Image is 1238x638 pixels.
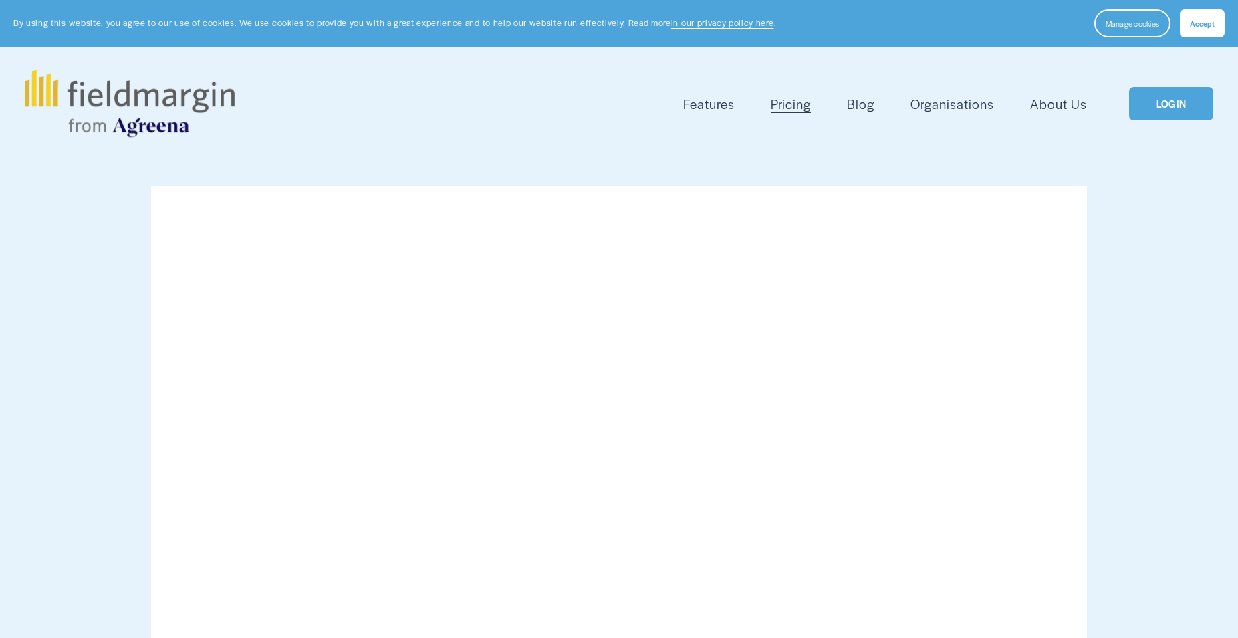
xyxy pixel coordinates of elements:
[1180,9,1225,37] button: Accept
[683,93,735,115] a: folder dropdown
[683,94,735,114] span: Features
[25,70,235,137] img: fieldmargin.com
[1094,9,1170,37] button: Manage cookies
[847,93,874,115] a: Blog
[671,17,774,29] a: in our privacy policy here
[1106,18,1159,29] span: Manage cookies
[910,93,994,115] a: Organisations
[1129,87,1213,121] a: LOGIN
[771,93,811,115] a: Pricing
[1190,18,1215,29] span: Accept
[1030,93,1087,115] a: About Us
[13,17,776,29] p: By using this website, you agree to our use of cookies. We use cookies to provide you with a grea...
